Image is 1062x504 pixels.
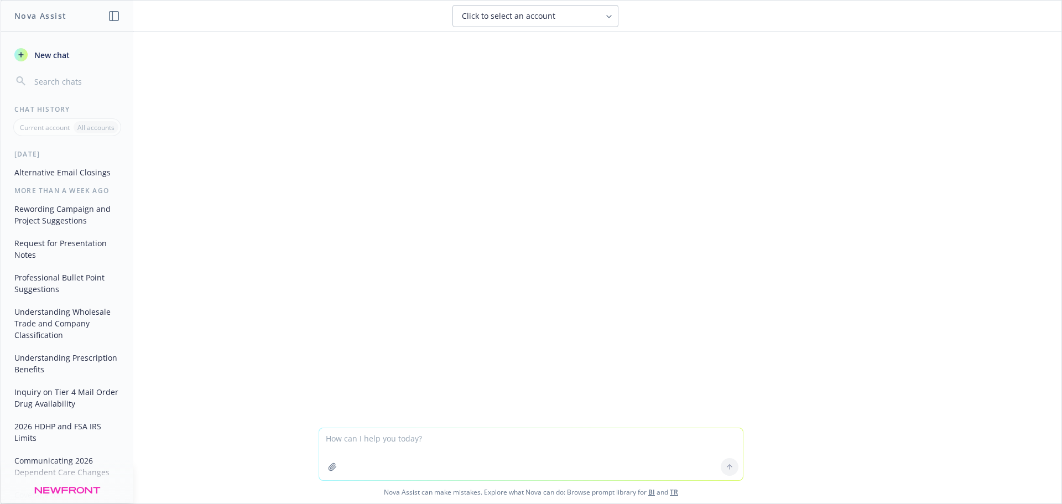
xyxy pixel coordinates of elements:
button: Click to select an account [452,5,618,27]
button: Understanding Prescription Benefits [10,349,124,378]
button: 2026 HDHP and FSA IRS Limits [10,417,124,447]
button: New chat [10,45,124,65]
a: TR [670,487,678,497]
input: Search chats [32,74,120,89]
button: Inquiry on Tier 4 Mail Order Drug Availability [10,383,124,413]
button: Understanding Wholesale Trade and Company Classification [10,303,124,344]
button: Request for Presentation Notes [10,234,124,264]
button: Professional Bullet Point Suggestions [10,268,124,298]
p: All accounts [77,123,114,132]
span: Nova Assist can make mistakes. Explore what Nova can do: Browse prompt library for and [5,481,1057,503]
button: Communicating 2026 Dependent Care Changes [10,451,124,481]
div: Chat History [1,105,133,114]
div: More than a week ago [1,186,133,195]
button: Alternative Email Closings [10,163,124,181]
p: Current account [20,123,70,132]
div: [DATE] [1,149,133,159]
span: Click to select an account [462,11,555,22]
a: BI [648,487,655,497]
button: Rewording Campaign and Project Suggestions [10,200,124,230]
span: New chat [32,49,70,61]
h1: Nova Assist [14,10,66,22]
